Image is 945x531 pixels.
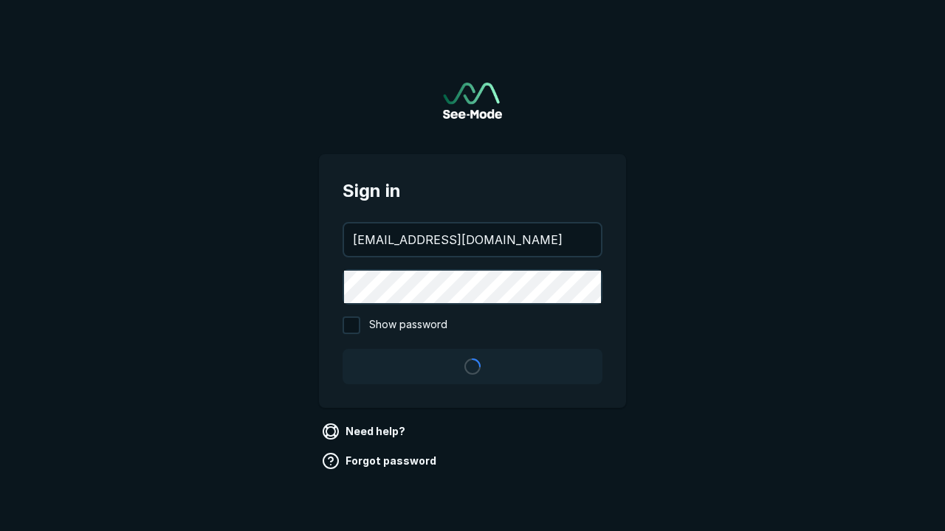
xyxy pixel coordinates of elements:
span: Show password [369,316,447,334]
span: Sign in [343,178,602,204]
a: Need help? [319,420,411,443]
img: See-Mode Logo [443,83,502,119]
a: Forgot password [319,449,442,473]
input: your@email.com [344,223,601,256]
a: Go to sign in [443,83,502,119]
